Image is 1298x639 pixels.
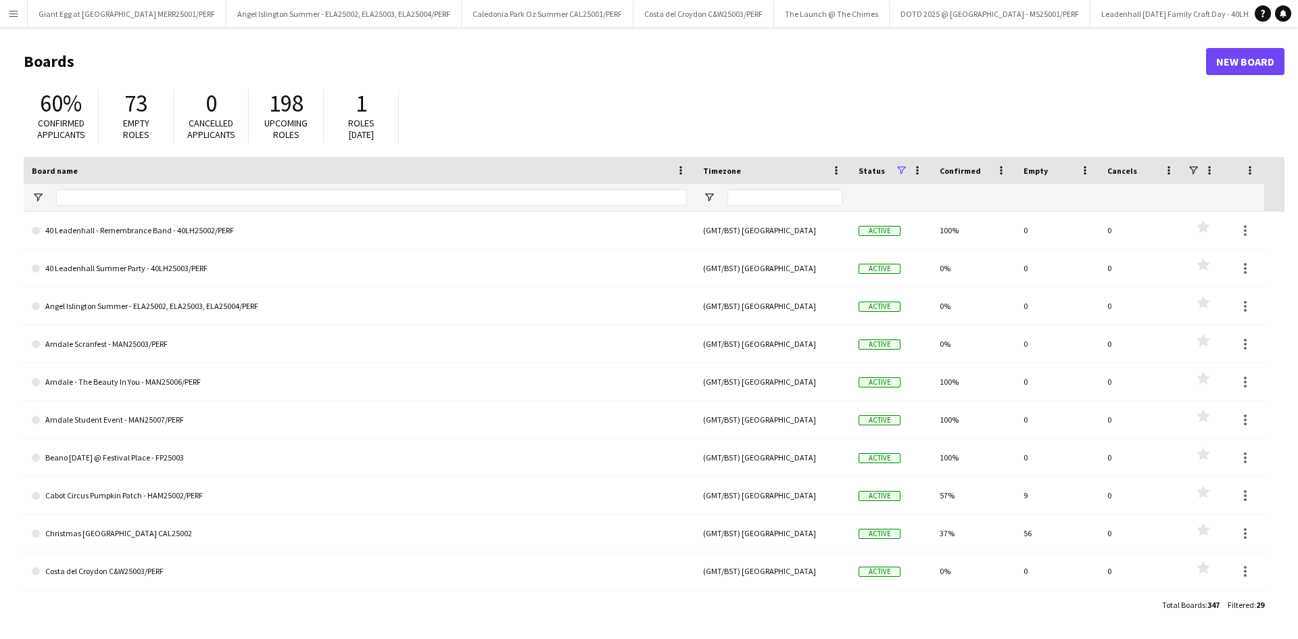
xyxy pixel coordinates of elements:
[932,477,1015,514] div: 57%
[859,302,900,312] span: Active
[1099,250,1183,287] div: 0
[1015,212,1099,249] div: 0
[859,491,900,501] span: Active
[695,439,850,476] div: (GMT/BST) [GEOGRAPHIC_DATA]
[727,189,842,206] input: Timezone Filter Input
[890,1,1090,27] button: DOTD 2025 @ [GEOGRAPHIC_DATA] - MS25001/PERF
[695,401,850,438] div: (GMT/BST) [GEOGRAPHIC_DATA]
[1099,363,1183,400] div: 0
[348,117,375,141] span: Roles [DATE]
[695,477,850,514] div: (GMT/BST) [GEOGRAPHIC_DATA]
[28,1,226,27] button: Giant Egg at [GEOGRAPHIC_DATA] MERR25001/PERF
[1015,477,1099,514] div: 9
[932,212,1015,249] div: 100%
[774,1,890,27] button: The Launch @ The Chimes
[356,89,367,118] span: 1
[1162,600,1205,610] span: Total Boards
[1107,166,1137,176] span: Cancels
[1024,166,1048,176] span: Empty
[123,117,149,141] span: Empty roles
[32,250,687,287] a: 40 Leadenhall Summer Party - 40LH25003/PERF
[32,552,687,590] a: Costa del Croydon C&W25003/PERF
[24,51,1206,72] h1: Boards
[932,363,1015,400] div: 100%
[1015,515,1099,552] div: 56
[932,515,1015,552] div: 37%
[264,117,308,141] span: Upcoming roles
[206,89,217,118] span: 0
[462,1,633,27] button: Caledonia Park Oz Summer CAL25001/PERF
[1015,552,1099,590] div: 0
[695,212,850,249] div: (GMT/BST) [GEOGRAPHIC_DATA]
[56,189,687,206] input: Board name Filter Input
[695,590,850,628] div: (GMT/BST) [GEOGRAPHIC_DATA]
[32,212,687,250] a: 40 Leadenhall - Remembrance Band - 40LH25002/PERF
[932,552,1015,590] div: 0%
[1099,590,1183,628] div: 0
[32,477,687,515] a: Cabot Circus Pumpkin Patch - HAM25002/PERF
[633,1,774,27] button: Costa del Croydon C&W25003/PERF
[1015,363,1099,400] div: 0
[1099,287,1183,325] div: 0
[40,89,82,118] span: 60%
[187,117,235,141] span: Cancelled applicants
[1228,600,1254,610] span: Filtered
[1015,439,1099,476] div: 0
[859,377,900,387] span: Active
[932,250,1015,287] div: 0%
[859,415,900,425] span: Active
[703,191,715,204] button: Open Filter Menu
[32,325,687,363] a: Arndale Scranfest - MAN25003/PERF
[1099,439,1183,476] div: 0
[932,590,1015,628] div: 100%
[695,287,850,325] div: (GMT/BST) [GEOGRAPHIC_DATA]
[1207,600,1220,610] span: 347
[1015,590,1099,628] div: 0
[859,567,900,577] span: Active
[1228,592,1264,618] div: :
[859,264,900,274] span: Active
[695,250,850,287] div: (GMT/BST) [GEOGRAPHIC_DATA]
[32,191,44,204] button: Open Filter Menu
[695,552,850,590] div: (GMT/BST) [GEOGRAPHIC_DATA]
[226,1,462,27] button: Angel Islington Summer - ELA25002, ELA25003, ELA25004/PERF
[695,325,850,362] div: (GMT/BST) [GEOGRAPHIC_DATA]
[1015,250,1099,287] div: 0
[32,590,687,628] a: Costume Day
[32,363,687,401] a: Arndale - The Beauty In You - MAN25006/PERF
[37,117,85,141] span: Confirmed applicants
[32,439,687,477] a: Beano [DATE] @ Festival Place - FP25003
[32,401,687,439] a: Arndale Student Event - MAN25007/PERF
[1099,515,1183,552] div: 0
[1206,48,1284,75] a: New Board
[703,166,741,176] span: Timezone
[1256,600,1264,610] span: 29
[1099,552,1183,590] div: 0
[859,339,900,350] span: Active
[695,363,850,400] div: (GMT/BST) [GEOGRAPHIC_DATA]
[32,287,687,325] a: Angel Islington Summer - ELA25002, ELA25003, ELA25004/PERF
[859,166,885,176] span: Status
[32,515,687,552] a: Christmas [GEOGRAPHIC_DATA] CAL25002
[269,89,304,118] span: 198
[1015,325,1099,362] div: 0
[940,166,981,176] span: Confirmed
[1015,287,1099,325] div: 0
[859,226,900,236] span: Active
[1099,401,1183,438] div: 0
[1015,401,1099,438] div: 0
[1099,477,1183,514] div: 0
[932,439,1015,476] div: 100%
[695,515,850,552] div: (GMT/BST) [GEOGRAPHIC_DATA]
[932,287,1015,325] div: 0%
[859,453,900,463] span: Active
[932,401,1015,438] div: 100%
[1162,592,1220,618] div: :
[859,529,900,539] span: Active
[932,325,1015,362] div: 0%
[1099,212,1183,249] div: 0
[1099,325,1183,362] div: 0
[124,89,147,118] span: 73
[32,166,78,176] span: Board name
